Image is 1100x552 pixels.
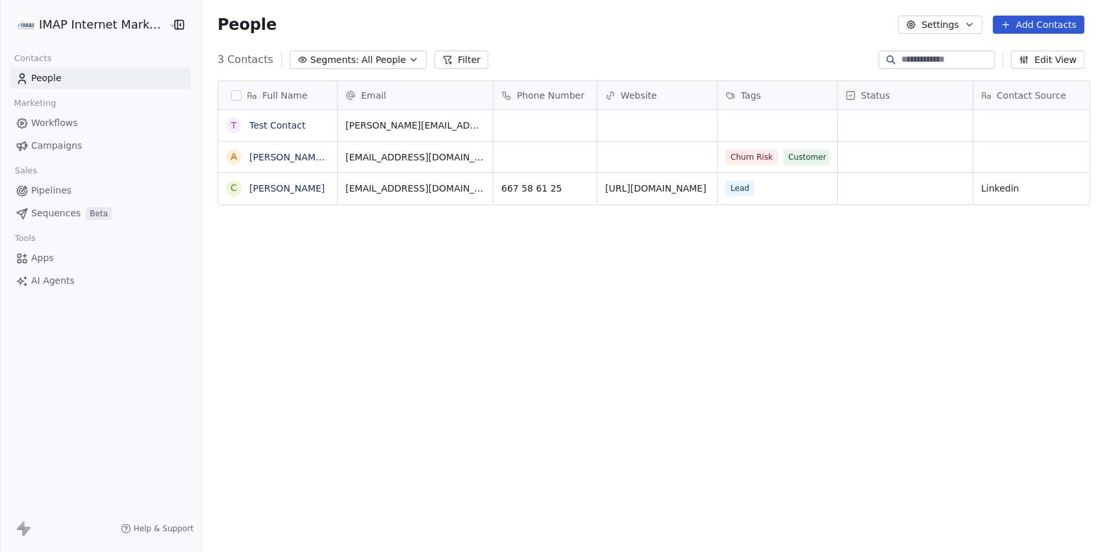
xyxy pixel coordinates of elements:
[8,94,62,113] span: Marketing
[361,89,386,102] span: Email
[362,53,406,67] span: All People
[838,81,973,109] div: Status
[249,152,428,162] a: [PERSON_NAME][DEMOGRAPHIC_DATA]
[741,89,761,102] span: Tags
[249,183,325,194] a: [PERSON_NAME]
[725,149,778,165] span: Churn Risk
[39,16,165,33] span: IMAP Internet Marketing SL
[861,89,890,102] span: Status
[993,16,1084,34] button: Add Contacts
[783,149,832,165] span: Customer
[718,81,837,109] div: Tags
[31,184,71,197] span: Pipelines
[973,81,1093,109] div: Contact Source
[218,110,338,536] div: grid
[231,181,237,195] div: C
[1011,51,1084,69] button: Edit View
[621,89,657,102] span: Website
[18,17,34,32] img: IMAP_Logo_ok.jpg
[981,182,1085,195] span: Linkedin
[231,150,237,164] div: A
[10,247,191,269] a: Apps
[8,49,57,68] span: Contacts
[345,151,485,164] span: [EMAIL_ADDRESS][DOMAIN_NAME]
[31,71,62,85] span: People
[31,207,81,220] span: Sequences
[310,53,359,67] span: Segments:
[997,89,1066,102] span: Contact Source
[501,182,589,195] span: 667 58 61 25
[218,52,273,68] span: 3 Contacts
[10,112,191,134] a: Workflows
[494,81,597,109] div: Phone Number
[86,207,112,220] span: Beta
[10,270,191,292] a: AI Agents
[218,81,337,109] div: Full Name
[134,523,194,534] span: Help & Support
[597,81,717,109] div: Website
[31,251,54,265] span: Apps
[725,181,755,196] span: Lead
[231,119,237,132] div: T
[31,116,78,130] span: Workflows
[434,51,488,69] button: Filter
[10,68,191,89] a: People
[249,120,306,131] a: Test Contact
[898,16,982,34] button: Settings
[345,119,485,132] span: [PERSON_NAME][EMAIL_ADDRESS][DOMAIN_NAME]
[31,139,82,153] span: Campaigns
[121,523,194,534] a: Help & Support
[9,161,43,181] span: Sales
[16,14,160,36] button: IMAP Internet Marketing SL
[262,89,308,102] span: Full Name
[10,180,191,201] a: Pipelines
[10,203,191,224] a: SequencesBeta
[338,81,493,109] div: Email
[517,89,584,102] span: Phone Number
[218,15,277,34] span: People
[10,135,191,157] a: Campaigns
[9,229,41,248] span: Tools
[605,183,706,194] a: [URL][DOMAIN_NAME]
[31,274,75,288] span: AI Agents
[345,182,485,195] span: [EMAIL_ADDRESS][DOMAIN_NAME]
